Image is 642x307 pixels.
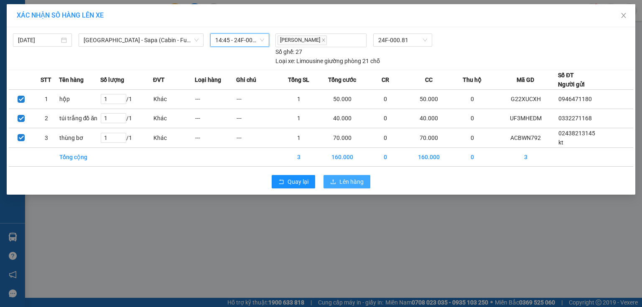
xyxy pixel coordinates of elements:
td: 50.000 [320,89,365,109]
span: 0946471180 [558,96,592,102]
span: Loại hàng [195,75,221,84]
span: Tổng SL [288,75,309,84]
td: ACBWN792 [493,128,558,147]
td: --- [236,89,278,109]
button: Close [612,4,635,28]
td: túi trắng đồ ăn [59,109,101,128]
td: 40.000 [406,109,451,128]
span: Mã GD [517,75,534,84]
span: 0332271168 [558,115,592,122]
td: 160.000 [406,147,451,166]
td: --- [195,128,237,147]
td: --- [195,89,237,109]
td: 1 [278,109,320,128]
td: --- [236,128,278,147]
td: thùng bơ [59,128,101,147]
td: 2 [34,109,59,128]
td: / 1 [100,128,153,147]
span: Lên hàng [339,177,364,186]
td: UF3MHEDM [493,109,558,128]
td: 1 [278,128,320,147]
td: --- [236,109,278,128]
td: 0 [451,128,493,147]
span: 02438213145 [558,130,595,137]
td: 160.000 [320,147,365,166]
td: Khác [153,109,195,128]
span: upload [330,179,336,185]
td: 3 [34,128,59,147]
span: Quay lại [288,177,308,186]
td: --- [195,109,237,128]
span: Số ghế: [275,47,294,56]
td: Khác [153,89,195,109]
td: 1 [278,89,320,109]
span: Ghi chú [236,75,256,84]
span: XÁC NHẬN SỐ HÀNG LÊN XE [17,11,104,19]
span: Tên hàng [59,75,84,84]
td: 3 [278,147,320,166]
span: Số lượng [100,75,124,84]
div: Limousine giường phòng 21 chỗ [275,56,380,66]
td: 0 [451,109,493,128]
td: / 1 [100,109,153,128]
td: 0 [365,109,407,128]
span: kt [558,139,563,146]
td: 0 [451,89,493,109]
td: 70.000 [406,128,451,147]
span: [PERSON_NAME] [278,36,327,45]
span: Thu hộ [463,75,481,84]
span: Hà Nội - Sapa (Cabin - Full) [84,34,199,46]
td: 0 [365,89,407,109]
td: 70.000 [320,128,365,147]
span: close [620,12,627,19]
td: hộp [59,89,101,109]
td: / 1 [100,89,153,109]
td: 1 [34,89,59,109]
button: rollbackQuay lại [272,175,315,188]
td: 0 [365,147,407,166]
td: Khác [153,128,195,147]
span: close [321,38,326,42]
span: 24F-000.81 [378,34,427,46]
span: ĐVT [153,75,165,84]
span: CC [425,75,433,84]
span: rollback [278,179,284,185]
div: 27 [275,47,302,56]
td: G22XUCXH [493,89,558,109]
td: 40.000 [320,109,365,128]
td: 3 [493,147,558,166]
span: Loại xe: [275,56,295,66]
td: 50.000 [406,89,451,109]
span: Tổng cước [328,75,356,84]
td: 0 [451,147,493,166]
button: uploadLên hàng [324,175,370,188]
span: CR [382,75,389,84]
div: Số ĐT Người gửi [558,71,585,89]
td: 0 [365,128,407,147]
span: down [194,38,199,43]
span: 14:45 - 24F-000.81 [215,34,264,46]
input: 11/10/2025 [18,36,59,45]
span: STT [41,75,51,84]
td: Tổng cộng [59,147,101,166]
